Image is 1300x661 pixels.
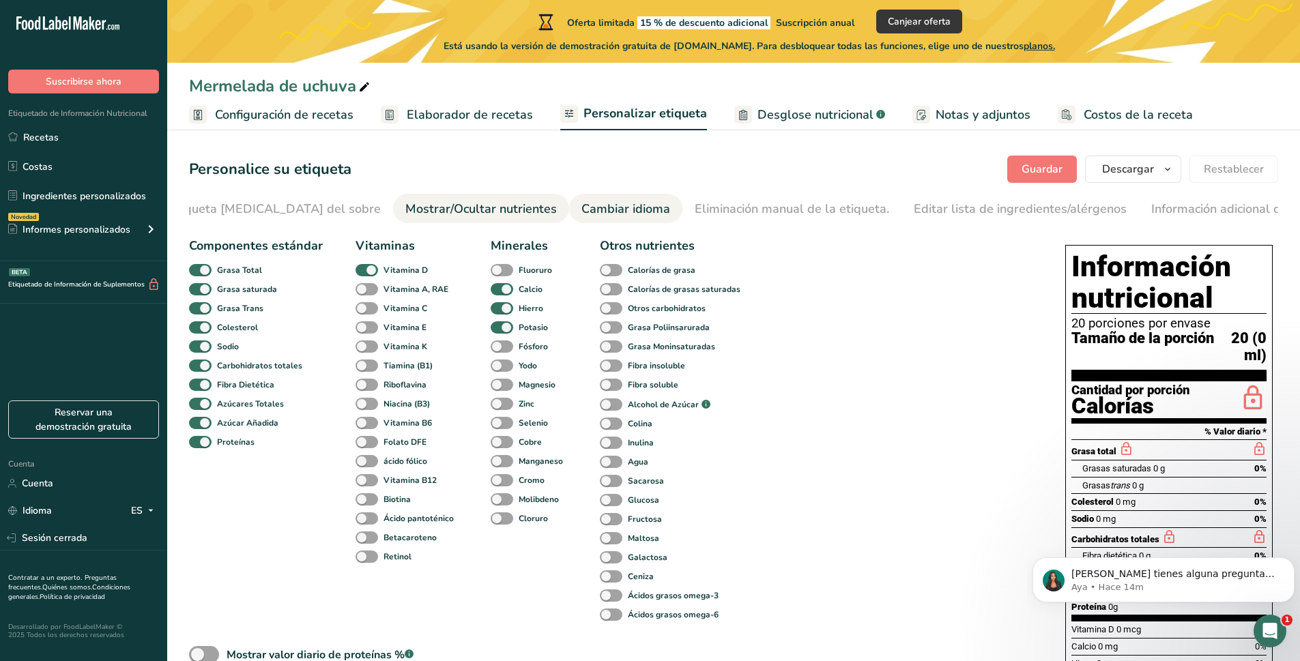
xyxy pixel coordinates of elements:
a: Contratar a un experto. [8,573,82,583]
font: Mermelada de uchuva [189,75,356,97]
font: Configuración de recetas [215,106,353,123]
font: Yodo [519,360,537,371]
font: 1 [1284,615,1290,624]
font: Sesión cerrada [22,531,87,544]
a: Configuración de recetas [189,100,353,130]
font: Costos de la receta [1084,106,1193,123]
font: Ceniza [628,571,654,582]
a: Desglose nutricional [734,100,885,130]
font: Grasa Moninsaturadas [628,341,715,352]
font: Eliminación manual de la etiqueta. [695,201,889,217]
iframe: Mensaje de notificaciones del intercomunicador [1027,529,1300,624]
font: Grasa Trans [217,303,263,314]
font: Notas y adjuntos [936,106,1030,123]
a: Condiciones generales. [8,583,130,602]
font: Alcohol de Azúcar [628,399,699,410]
font: Minerales [491,237,548,254]
font: Ácidos grasos omega-6 [628,609,719,620]
button: Suscribirse ahora [8,70,159,93]
a: Elaborador de recetas [381,100,533,130]
font: Cuenta [22,477,53,490]
font: Zinc [519,398,534,409]
font: Grasa saturada [217,284,277,295]
font: Personalice su etiqueta [189,159,351,179]
font: 15 % de descuento adicional [640,16,768,29]
font: Fructosa [628,514,662,525]
font: Maltosa [628,533,659,544]
font: 0% [1254,514,1267,524]
a: Reservar una demostración gratuita [8,400,159,439]
font: Hierro [519,303,543,314]
font: Vitamina C [384,303,427,314]
font: Vitamina B6 [384,417,432,428]
font: Fibra insoluble [628,360,685,371]
font: Recetas [23,131,59,144]
font: 2025 Todos los derechos reservados [8,630,124,640]
font: Fósforo [519,341,548,352]
font: Preguntas frecuentes. [8,573,117,592]
font: Molibdeno [519,494,559,505]
font: ácido fólico [384,456,427,467]
font: Magnesio [519,379,555,390]
font: Vitaminas [356,237,415,254]
font: Azúcar Añadida [217,417,278,428]
font: Agua [628,456,648,467]
font: Desglose nutricional [757,106,873,123]
font: Etiquetado de Información Nutricional [8,108,147,119]
font: Elaborador de recetas [407,106,533,123]
font: Cantidad por porción [1071,383,1190,398]
font: Sodio [217,341,239,352]
font: Calcio [1071,641,1096,651]
font: Desarrollado por FoodLabelMaker © [8,622,122,632]
font: Betacaroteno [384,532,437,543]
font: Tiamina (B1) [384,360,433,371]
button: Restablecer [1189,156,1278,183]
font: Inulina [628,437,654,448]
font: Reservar una demostración gratuita [35,406,132,433]
font: Biotina [384,494,411,505]
font: Otros carbohidratos [628,303,706,314]
font: Cuenta [8,458,34,469]
font: 20 porciones por envase [1071,316,1211,331]
font: Etiquetado de Información de Suplementos [8,280,145,289]
font: Folato DFE [384,437,427,447]
font: 0% [1254,463,1267,473]
button: Guardar [1007,156,1077,183]
font: Componentes estándar [189,237,323,254]
font: Proteínas [217,437,255,447]
font: Carbohidratos totales [217,360,302,371]
font: Información nutricional [1071,250,1231,314]
font: Está usando la versión de demostración gratuita de [DOMAIN_NAME]. Para desbloquear todas las func... [444,40,1024,53]
font: Oferta limitada [567,16,635,29]
font: Glucosa [628,495,659,505]
font: 0 mcg [1116,624,1141,634]
font: Calorías de grasa [628,265,695,276]
font: Suscripción anual [776,16,854,29]
font: 0 mg [1098,641,1118,651]
font: Galactosa [628,552,667,563]
font: Selenio [519,417,548,428]
font: Guardar [1022,162,1063,177]
font: Riboflavina [384,379,427,390]
font: Canjear oferta [888,15,951,28]
font: Fluoruro [519,265,552,276]
font: Novedad [11,213,36,221]
font: % Valor diario * [1204,426,1267,437]
font: Mostrar/Ocultar nutrientes [405,201,557,217]
font: Restablecer [1204,162,1264,177]
a: Costos de la receta [1058,100,1193,130]
font: Sodio [1071,514,1094,524]
font: Idioma [23,504,52,517]
a: Personalizar etiqueta [560,98,707,131]
font: Descargar [1102,162,1154,177]
font: Ingredientes personalizados [23,190,146,203]
font: Grasa Poliinsarurada [628,322,710,333]
font: Cloruro [519,513,548,524]
font: Etiqueta [MEDICAL_DATA] del sobre [169,201,381,217]
font: Política de privacidad [40,592,105,602]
